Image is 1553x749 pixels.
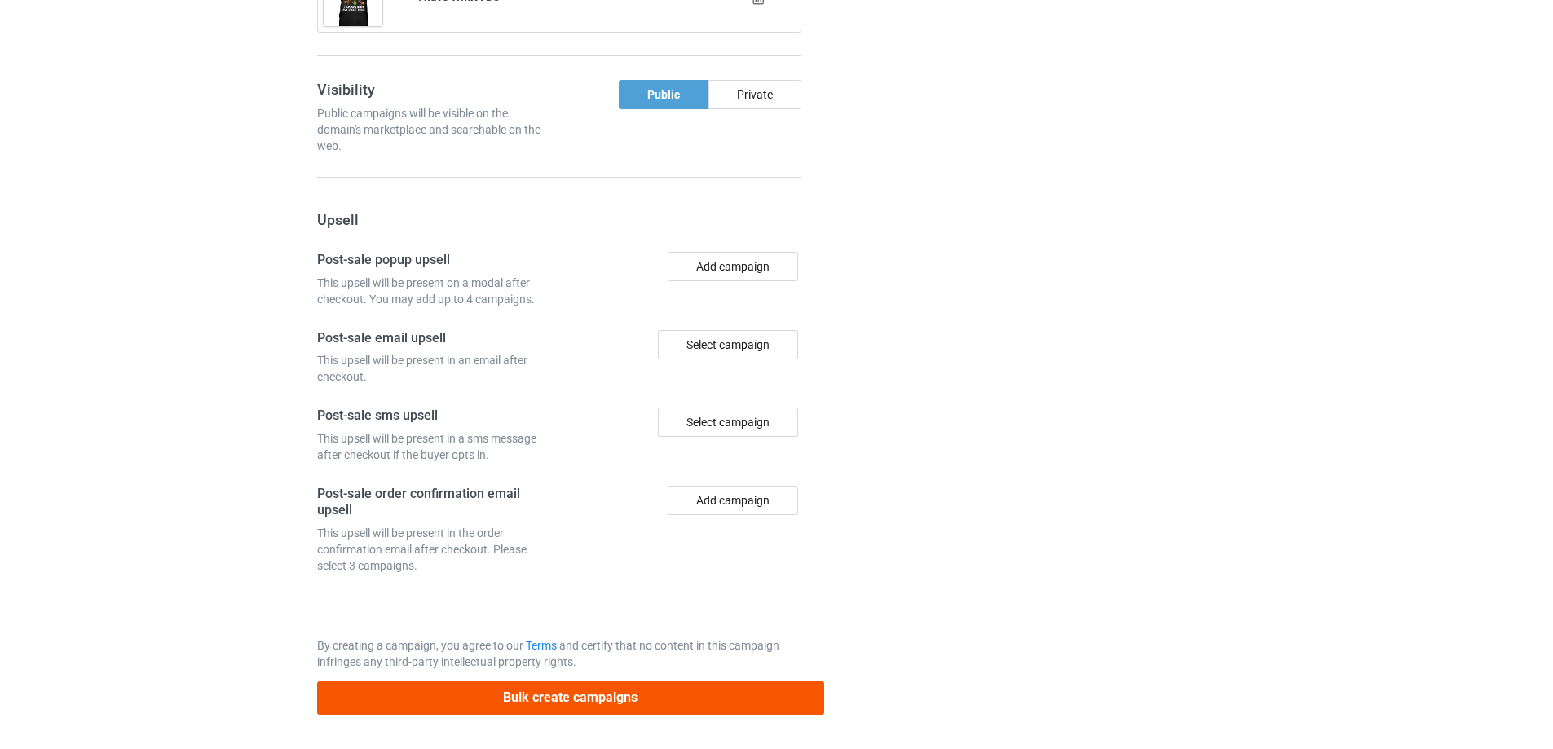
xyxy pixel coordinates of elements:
[317,681,824,715] button: Bulk create campaigns
[668,252,798,281] button: Add campaign
[658,330,798,359] div: Select campaign
[317,637,801,670] p: By creating a campaign, you agree to our and certify that no content in this campaign infringes a...
[658,408,798,437] div: Select campaign
[317,525,554,574] div: This upsell will be present in the order confirmation email after checkout. Please select 3 campa...
[317,80,554,99] h3: Visibility
[317,252,554,269] h4: Post-sale popup upsell
[317,275,554,307] div: This upsell will be present on a modal after checkout. You may add up to 4 campaigns.
[619,80,708,109] div: Public
[708,80,801,109] div: Private
[317,105,554,154] div: Public campaigns will be visible on the domain's marketplace and searchable on the web.
[317,430,554,463] div: This upsell will be present in a sms message after checkout if the buyer opts in.
[668,486,798,515] button: Add campaign
[317,210,801,229] h3: Upsell
[317,330,554,347] h4: Post-sale email upsell
[526,639,557,652] a: Terms
[317,352,554,385] div: This upsell will be present in an email after checkout.
[317,486,554,519] h4: Post-sale order confirmation email upsell
[317,408,554,425] h4: Post-sale sms upsell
